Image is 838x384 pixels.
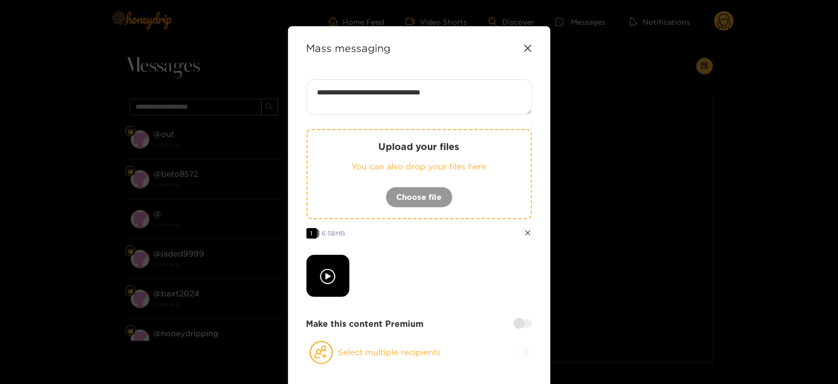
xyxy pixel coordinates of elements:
button: Select multiple recipients [306,340,532,365]
span: 6.58 MB [322,230,346,237]
span: 1 [306,228,317,239]
p: You can also drop your files here [328,161,510,173]
strong: Make this content Premium [306,318,424,330]
strong: Mass messaging [306,42,391,54]
p: Upload your files [328,141,510,153]
button: Choose file [386,187,453,208]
